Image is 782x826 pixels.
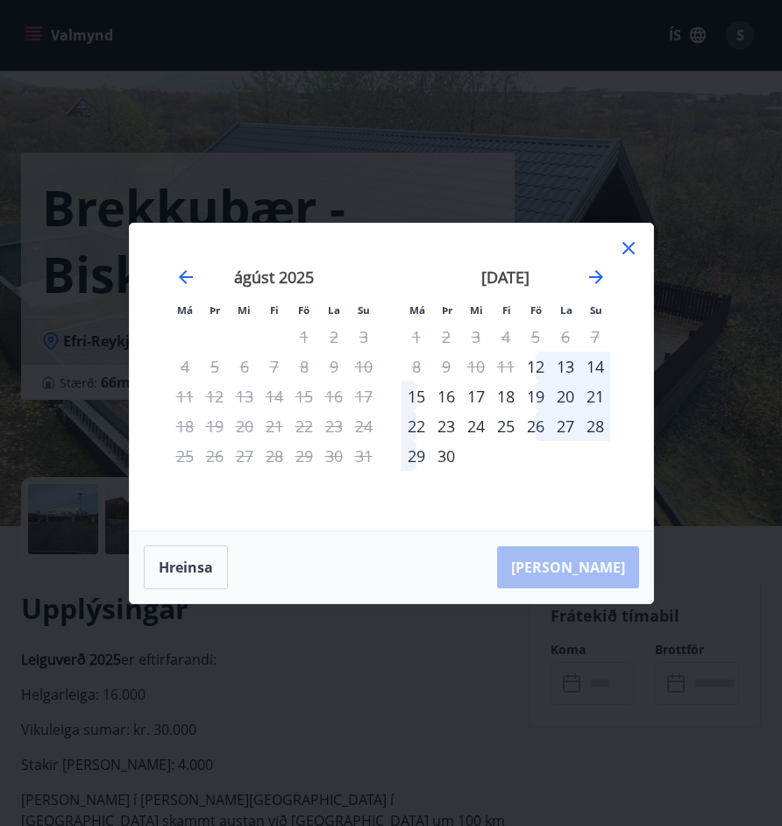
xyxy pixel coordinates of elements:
td: Not available. laugardagur, 16. ágúst 2025 [319,381,349,411]
small: La [328,303,340,317]
small: Fö [530,303,542,317]
div: 23 [431,411,461,441]
td: Not available. mánudagur, 18. ágúst 2025 [170,411,200,441]
div: 29 [402,441,431,471]
td: Choose þriðjudagur, 16. september 2025 as your check-in date. It’s available. [431,381,461,411]
div: 21 [580,381,610,411]
div: 15 [402,381,431,411]
div: 28 [580,411,610,441]
td: Choose sunnudagur, 14. september 2025 as your check-in date. It’s available. [580,352,610,381]
div: Calendar [151,245,632,509]
small: Má [409,303,425,317]
div: 20 [551,381,580,411]
div: 19 [521,381,551,411]
td: Not available. föstudagur, 1. ágúst 2025 [289,322,319,352]
td: Not available. þriðjudagur, 12. ágúst 2025 [200,381,230,411]
td: Not available. mánudagur, 4. ágúst 2025 [170,352,200,381]
td: Not available. fimmtudagur, 21. ágúst 2025 [259,411,289,441]
td: Not available. sunnudagur, 31. ágúst 2025 [349,441,379,471]
td: Choose laugardagur, 27. september 2025 as your check-in date. It’s available. [551,411,580,441]
td: Not available. þriðjudagur, 2. september 2025 [431,322,461,352]
small: Su [590,303,602,317]
td: Not available. fimmtudagur, 11. september 2025 [491,352,521,381]
td: Not available. mánudagur, 11. ágúst 2025 [170,381,200,411]
td: Not available. sunnudagur, 24. ágúst 2025 [349,411,379,441]
td: Not available. fimmtudagur, 4. september 2025 [491,322,521,352]
td: Not available. miðvikudagur, 27. ágúst 2025 [230,441,259,471]
td: Not available. miðvikudagur, 3. september 2025 [461,322,491,352]
div: Move backward to switch to the previous month. [175,267,196,288]
td: Not available. þriðjudagur, 26. ágúst 2025 [200,441,230,471]
div: 22 [402,411,431,441]
div: Move forward to switch to the next month. [586,267,607,288]
strong: ágúst 2025 [234,267,314,288]
td: Not available. miðvikudagur, 13. ágúst 2025 [230,381,259,411]
small: Þr [210,303,220,317]
td: Not available. þriðjudagur, 5. ágúst 2025 [200,352,230,381]
small: La [560,303,572,317]
td: Not available. föstudagur, 15. ágúst 2025 [289,381,319,411]
td: Choose sunnudagur, 28. september 2025 as your check-in date. It’s available. [580,411,610,441]
td: Choose laugardagur, 20. september 2025 as your check-in date. It’s available. [551,381,580,411]
div: 16 [431,381,461,411]
td: Not available. þriðjudagur, 9. september 2025 [431,352,461,381]
strong: [DATE] [481,267,530,288]
td: Not available. þriðjudagur, 19. ágúst 2025 [200,411,230,441]
td: Choose sunnudagur, 21. september 2025 as your check-in date. It’s available. [580,381,610,411]
td: Choose mánudagur, 15. september 2025 as your check-in date. It’s available. [402,381,431,411]
small: Mi [238,303,251,317]
td: Choose föstudagur, 12. september 2025 as your check-in date. It’s available. [521,352,551,381]
td: Choose föstudagur, 26. september 2025 as your check-in date. It’s available. [521,411,551,441]
div: 18 [491,381,521,411]
td: Not available. sunnudagur, 17. ágúst 2025 [349,381,379,411]
small: Fi [502,303,511,317]
small: Fö [298,303,309,317]
td: Not available. miðvikudagur, 10. september 2025 [461,352,491,381]
small: Fi [270,303,279,317]
td: Not available. föstudagur, 22. ágúst 2025 [289,411,319,441]
td: Not available. föstudagur, 8. ágúst 2025 [289,352,319,381]
td: Not available. miðvikudagur, 20. ágúst 2025 [230,411,259,441]
td: Not available. fimmtudagur, 7. ágúst 2025 [259,352,289,381]
td: Choose mánudagur, 29. september 2025 as your check-in date. It’s available. [402,441,431,471]
small: Þr [442,303,452,317]
div: 30 [431,441,461,471]
div: 26 [521,411,551,441]
td: Choose miðvikudagur, 24. september 2025 as your check-in date. It’s available. [461,411,491,441]
td: Choose mánudagur, 22. september 2025 as your check-in date. It’s available. [402,411,431,441]
div: 27 [551,411,580,441]
td: Not available. föstudagur, 5. september 2025 [521,322,551,352]
td: Not available. fimmtudagur, 14. ágúst 2025 [259,381,289,411]
div: 13 [551,352,580,381]
button: Hreinsa [144,545,228,589]
td: Not available. laugardagur, 30. ágúst 2025 [319,441,349,471]
div: Aðeins innritun í boði [521,352,551,381]
small: Má [177,303,193,317]
td: Choose þriðjudagur, 30. september 2025 as your check-in date. It’s available. [431,441,461,471]
small: Mi [470,303,483,317]
td: Choose miðvikudagur, 17. september 2025 as your check-in date. It’s available. [461,381,491,411]
td: Choose fimmtudagur, 25. september 2025 as your check-in date. It’s available. [491,411,521,441]
td: Not available. fimmtudagur, 28. ágúst 2025 [259,441,289,471]
td: Choose laugardagur, 13. september 2025 as your check-in date. It’s available. [551,352,580,381]
td: Not available. mánudagur, 8. september 2025 [402,352,431,381]
td: Not available. föstudagur, 29. ágúst 2025 [289,441,319,471]
div: 25 [491,411,521,441]
div: 17 [461,381,491,411]
td: Not available. miðvikudagur, 6. ágúst 2025 [230,352,259,381]
td: Not available. sunnudagur, 3. ágúst 2025 [349,322,379,352]
small: Su [358,303,370,317]
td: Not available. sunnudagur, 7. september 2025 [580,322,610,352]
td: Not available. sunnudagur, 10. ágúst 2025 [349,352,379,381]
div: 14 [580,352,610,381]
td: Not available. mánudagur, 25. ágúst 2025 [170,441,200,471]
td: Not available. mánudagur, 1. september 2025 [402,322,431,352]
td: Choose fimmtudagur, 18. september 2025 as your check-in date. It’s available. [491,381,521,411]
td: Not available. laugardagur, 9. ágúst 2025 [319,352,349,381]
td: Choose þriðjudagur, 23. september 2025 as your check-in date. It’s available. [431,411,461,441]
td: Not available. laugardagur, 6. september 2025 [551,322,580,352]
td: Choose föstudagur, 19. september 2025 as your check-in date. It’s available. [521,381,551,411]
td: Not available. laugardagur, 23. ágúst 2025 [319,411,349,441]
td: Not available. laugardagur, 2. ágúst 2025 [319,322,349,352]
div: 24 [461,411,491,441]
